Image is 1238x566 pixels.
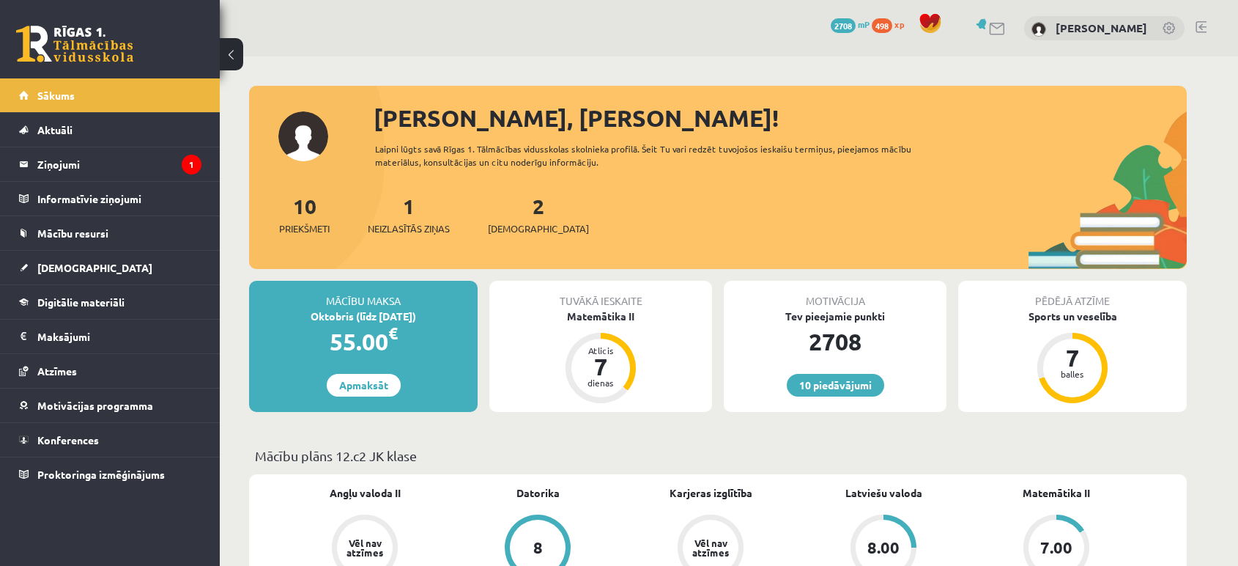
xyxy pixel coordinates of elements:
div: 7 [579,355,623,378]
div: Motivācija [724,281,946,309]
a: Maksājumi [19,320,201,353]
div: Sports un veselība [958,309,1187,324]
span: Konferences [37,433,99,446]
div: dienas [579,378,623,387]
div: Mācību maksa [249,281,478,309]
a: 1Neizlasītās ziņas [368,193,450,236]
legend: Ziņojumi [37,147,201,181]
a: [DEMOGRAPHIC_DATA] [19,251,201,284]
span: Aktuāli [37,123,73,136]
a: 2[DEMOGRAPHIC_DATA] [488,193,589,236]
div: Oktobris (līdz [DATE]) [249,309,478,324]
a: 10Priekšmeti [279,193,330,236]
div: Vēl nav atzīmes [690,538,731,557]
a: Sports un veselība 7 balles [958,309,1187,405]
span: Mācību resursi [37,227,108,240]
div: 7.00 [1040,540,1072,556]
a: Informatīvie ziņojumi [19,182,201,216]
span: Proktoringa izmēģinājums [37,468,165,481]
a: Atzīmes [19,354,201,388]
legend: Maksājumi [37,320,201,353]
a: Motivācijas programma [19,389,201,422]
div: 55.00 [249,324,478,359]
a: 2708 mP [831,18,870,30]
div: balles [1050,370,1094,378]
a: Matemātika II [1023,485,1090,501]
div: 7 [1050,346,1094,370]
div: [PERSON_NAME], [PERSON_NAME]! [374,100,1187,136]
span: [DEMOGRAPHIC_DATA] [37,261,152,274]
span: 498 [872,18,892,33]
span: Digitālie materiāli [37,295,125,309]
div: 8.00 [867,540,900,556]
a: 10 piedāvājumi [787,374,884,397]
a: Latviešu valoda [845,485,922,501]
p: Mācību plāns 12.c2 JK klase [255,446,1181,466]
a: Konferences [19,423,201,457]
a: Datorika [516,485,560,501]
a: Mācību resursi [19,216,201,250]
a: 498 xp [872,18,911,30]
a: Sākums [19,78,201,112]
span: Sākums [37,89,75,102]
a: [PERSON_NAME] [1056,21,1147,35]
a: Angļu valoda II [330,485,401,501]
a: Rīgas 1. Tālmācības vidusskola [16,26,133,62]
div: Atlicis [579,346,623,355]
a: Matemātika II Atlicis 7 dienas [489,309,712,405]
legend: Informatīvie ziņojumi [37,182,201,216]
a: Aktuāli [19,113,201,147]
span: Motivācijas programma [37,399,153,412]
a: Apmaksāt [327,374,401,397]
span: Atzīmes [37,364,77,378]
span: [DEMOGRAPHIC_DATA] [488,221,589,236]
a: Ziņojumi1 [19,147,201,181]
i: 1 [182,155,201,174]
div: Pēdējā atzīme [958,281,1187,309]
span: € [388,323,398,344]
img: Jekaterina Zeļeņina [1031,22,1046,37]
span: xp [894,18,904,30]
a: Digitālie materiāli [19,285,201,319]
div: Tev pieejamie punkti [724,309,946,324]
a: Proktoringa izmēģinājums [19,457,201,491]
div: Vēl nav atzīmes [344,538,385,557]
div: Matemātika II [489,309,712,324]
div: Laipni lūgts savā Rīgas 1. Tālmācības vidusskolas skolnieka profilā. Šeit Tu vari redzēt tuvojošo... [375,142,938,169]
div: 8 [533,540,543,556]
div: Tuvākā ieskaite [489,281,712,309]
span: Priekšmeti [279,221,330,236]
span: Neizlasītās ziņas [368,221,450,236]
div: 2708 [724,324,946,359]
span: 2708 [831,18,856,33]
span: mP [858,18,870,30]
a: Karjeras izglītība [670,485,752,501]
